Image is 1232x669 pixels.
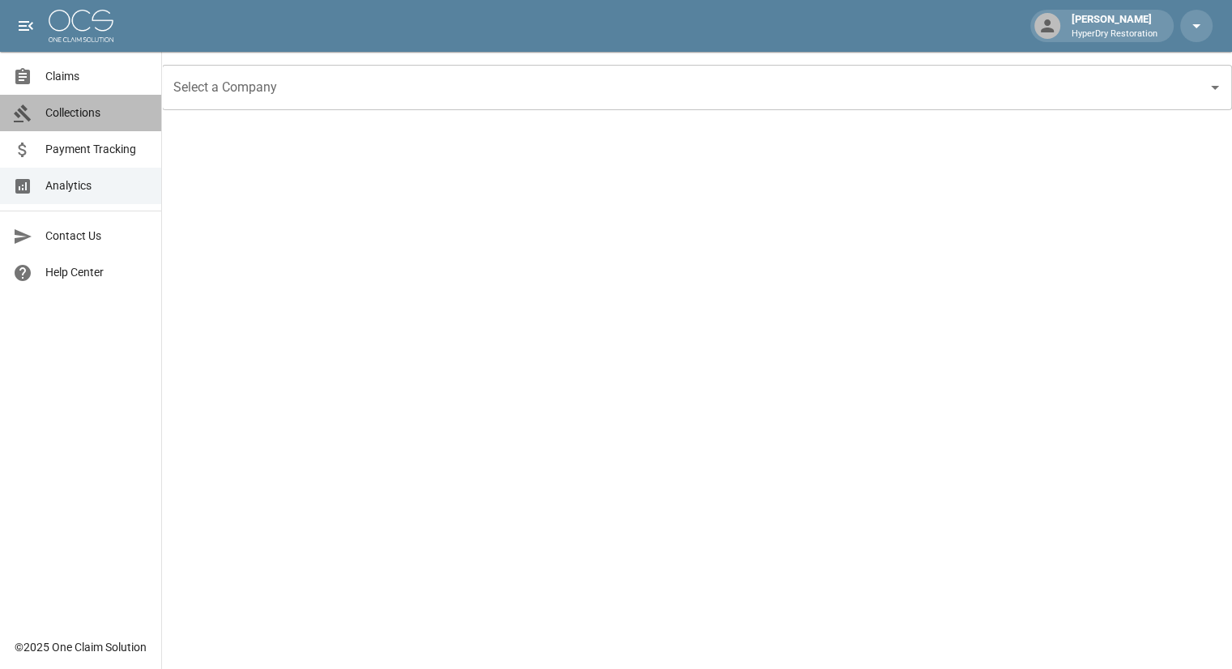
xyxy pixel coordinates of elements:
[45,104,148,121] span: Collections
[1072,28,1157,41] p: HyperDry Restoration
[45,177,148,194] span: Analytics
[10,10,42,42] button: open drawer
[49,10,113,42] img: ocs-logo-white-transparent.png
[15,639,147,655] div: © 2025 One Claim Solution
[45,68,148,85] span: Claims
[1065,11,1164,40] div: [PERSON_NAME]
[45,141,148,158] span: Payment Tracking
[1204,76,1226,99] button: Open
[45,264,148,281] span: Help Center
[45,228,148,245] span: Contact Us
